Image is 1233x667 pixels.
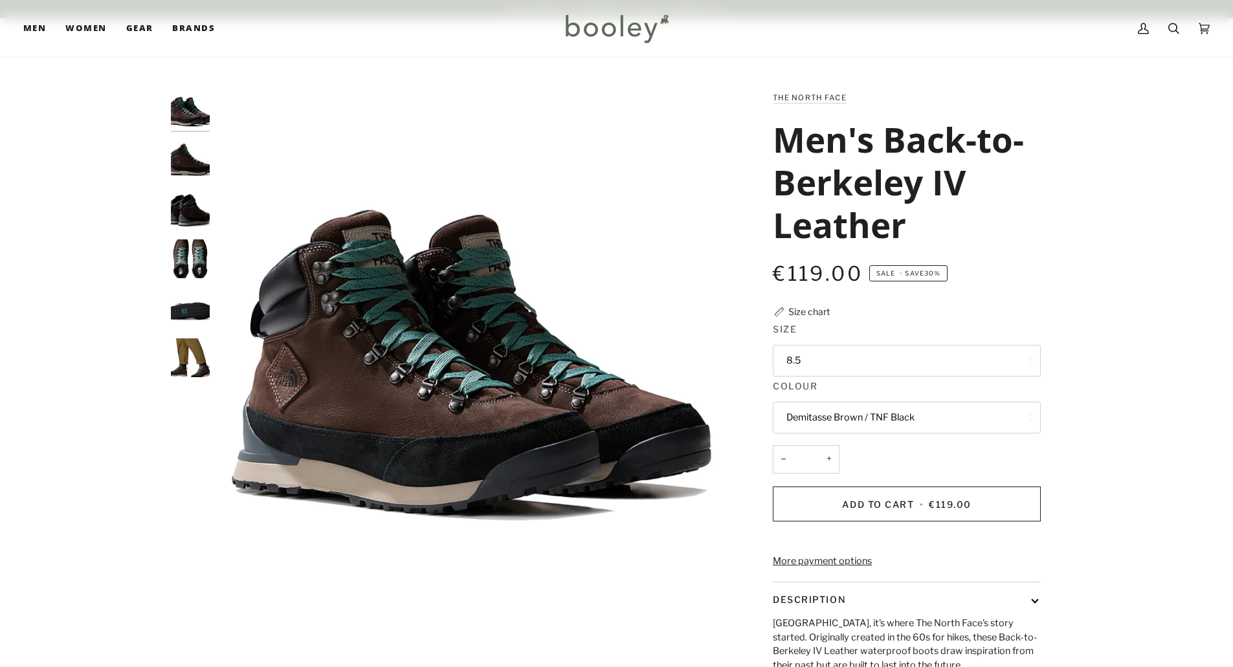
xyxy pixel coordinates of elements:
[773,93,847,102] a: The North Face
[171,239,210,278] img: The North Face Men's Back-to-Berkeley IV Leather Demitasse Brown / TNF Black - Booley Galway
[773,322,797,336] span: Size
[773,487,1041,521] button: Add to Cart • €119.00
[171,289,210,328] img: The North Face Men's Back-to-Berkeley IV Leather Demitasse Brown / TNF Black - Booley Galway
[924,270,940,277] span: 30%
[876,270,895,277] span: Sale
[788,305,830,318] div: Size chart
[929,499,972,510] span: €119.00
[897,270,905,277] em: •
[842,499,914,510] span: Add to Cart
[869,265,948,282] span: Save
[773,379,817,393] span: Colour
[65,22,106,35] span: Women
[171,190,210,228] img: The North Face Men's Back-to-Berkeley IV Leather Demitasse Brown / TNF Black - Booley Galway
[773,445,794,474] button: −
[773,118,1031,246] h1: Men's Back-to-Berkeley IV Leather
[819,445,839,474] button: +
[171,338,210,377] img: The North Face Men's Back-to-Berkeley IV Leather Demitasse Brown / TNF Black - Booley Galway
[216,91,728,602] img: The North Face Men&#39;s Back-to-Berkeley IV Leather Demitasse Brown / TNF Black - Booley Galway
[560,10,673,47] img: Booley
[773,261,863,286] span: €119.00
[126,22,153,35] span: Gear
[773,345,1041,377] button: 8.5
[171,140,210,179] img: The North Face Men's Back-to-Berkeley IV Leather Demitasse Brown / TNF Black - Booley Galway
[172,22,215,35] span: Brands
[773,445,839,474] input: Quantity
[773,554,1041,569] a: More payment options
[171,91,210,129] img: The North Face Men's Back-to-Berkeley IV Leather Demitasse Brown / TNF Black - Booley Galway
[773,402,1041,433] button: Demitasse Brown / TNF Black
[917,499,926,510] span: •
[23,22,46,35] span: Men
[773,582,1041,617] button: Description
[216,91,728,602] div: The North Face Men's Back-to-Berkeley IV Leather Demitasse Brown / TNF Black - Booley Galway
